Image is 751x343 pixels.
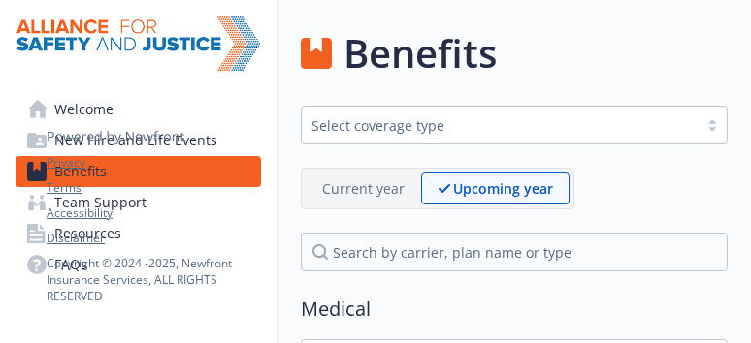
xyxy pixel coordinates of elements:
a: Welcome [16,94,261,125]
a: Privacy [47,154,260,171]
span: Welcome [54,94,114,125]
p: Copyright © 2024 - 2025 , Newfront Insurance Services, ALL RIGHTS RESERVED [47,255,260,304]
p: Upcoming year [453,178,553,199]
a: Disclaimer [47,230,260,247]
input: search by carrier, plan name or type [301,233,728,271]
div: Select coverage type [311,115,688,136]
a: Accessibility [47,204,260,222]
a: Team Support [16,187,261,218]
a: New Hire and Life Events [16,125,261,156]
a: Terms [47,179,260,197]
p: Current year [322,178,405,199]
a: FAQs [16,249,261,280]
h1: Benefits [343,24,497,82]
h2: Medical [301,295,728,324]
a: Benefits [16,156,261,187]
a: Resources [16,218,261,249]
